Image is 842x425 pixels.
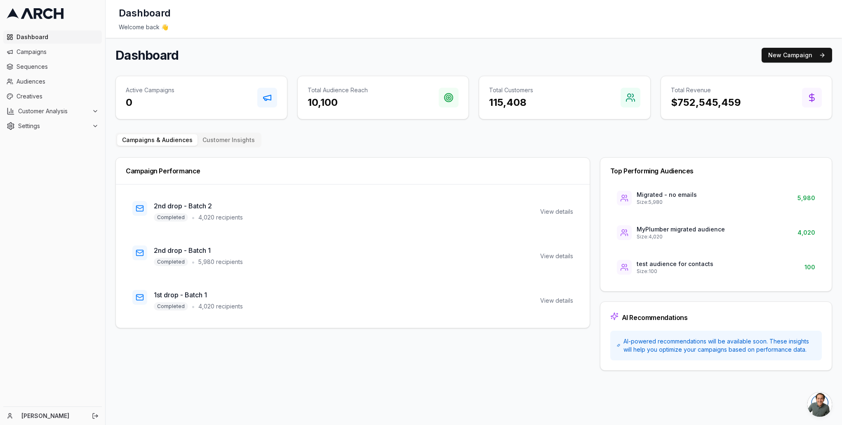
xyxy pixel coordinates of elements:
[117,134,198,146] button: Campaigns & Audiences
[540,208,573,216] div: View details
[3,119,102,133] button: Settings
[126,86,174,94] p: Active Campaigns
[807,392,832,417] div: Open chat
[804,263,815,271] span: 100
[16,63,99,71] span: Sequences
[540,297,573,305] div: View details
[191,212,195,222] span: •
[797,229,815,237] span: 4,020
[18,107,89,115] span: Customer Analysis
[637,260,713,268] p: test audience for contacts
[154,290,243,300] h3: 1st drop - Batch 1
[489,96,533,109] h3: 115,408
[191,301,195,311] span: •
[540,252,573,260] div: View details
[154,302,188,311] span: Completed
[154,213,188,222] span: Completed
[623,337,815,354] span: AI-powered recommendations will be available soon. These insights will help you optimize your cam...
[21,412,83,420] a: [PERSON_NAME]
[126,168,580,174] div: Campaign Performance
[119,23,829,31] div: Welcome back 👋
[3,30,102,44] a: Dashboard
[622,314,688,321] div: AI Recommendations
[89,410,101,422] button: Log out
[115,48,179,63] h1: Dashboard
[198,213,243,222] span: 4,020 recipients
[3,90,102,103] a: Creatives
[119,7,171,20] h1: Dashboard
[637,268,713,275] p: Size: 100
[16,92,99,100] span: Creatives
[762,48,832,63] button: New Campaign
[671,86,741,94] p: Total Revenue
[637,191,697,199] p: Migrated - no emails
[671,96,741,109] h3: $752,545,459
[3,75,102,88] a: Audiences
[154,245,243,255] h3: 2nd drop - Batch 1
[154,201,243,211] h3: 2nd drop - Batch 2
[198,134,260,146] button: Customer Insights
[18,122,89,130] span: Settings
[610,168,822,174] div: Top Performing Audiences
[3,45,102,58] a: Campaigns
[16,48,99,56] span: Campaigns
[637,234,725,240] p: Size: 4,020
[489,86,533,94] p: Total Customers
[308,96,368,109] h3: 10,100
[308,86,368,94] p: Total Audience Reach
[3,105,102,118] button: Customer Analysis
[154,258,188,266] span: Completed
[126,96,174,109] h3: 0
[191,257,195,267] span: •
[16,33,99,41] span: Dashboard
[637,199,697,205] p: Size: 5,980
[637,225,725,234] p: MyPlumber migrated audience
[797,194,815,202] span: 5,980
[198,258,243,266] span: 5,980 recipients
[198,302,243,311] span: 4,020 recipients
[16,77,99,86] span: Audiences
[3,60,102,73] a: Sequences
